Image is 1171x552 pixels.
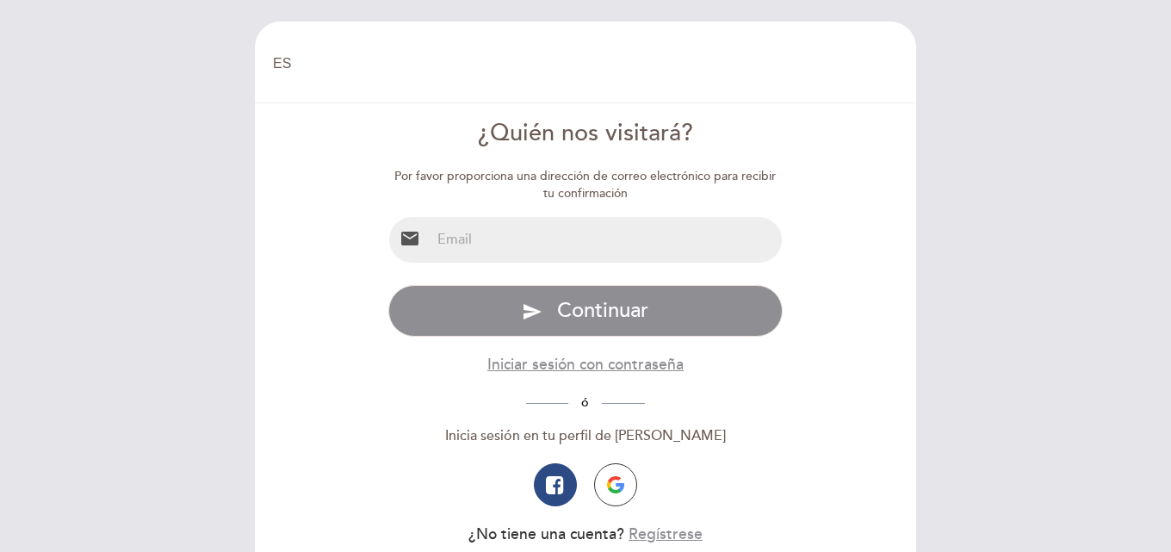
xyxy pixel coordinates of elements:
[388,426,784,446] div: Inicia sesión en tu perfil de [PERSON_NAME]
[522,301,542,322] i: send
[557,298,648,323] span: Continuar
[431,217,783,263] input: Email
[607,476,624,493] img: icon-google.png
[388,117,784,151] div: ¿Quién nos visitará?
[468,525,624,543] span: ¿No tiene una cuenta?
[388,285,784,337] button: send Continuar
[629,524,703,545] button: Regístrese
[568,395,602,410] span: ó
[400,228,420,249] i: email
[487,354,684,375] button: Iniciar sesión con contraseña
[388,168,784,202] div: Por favor proporciona una dirección de correo electrónico para recibir tu confirmación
